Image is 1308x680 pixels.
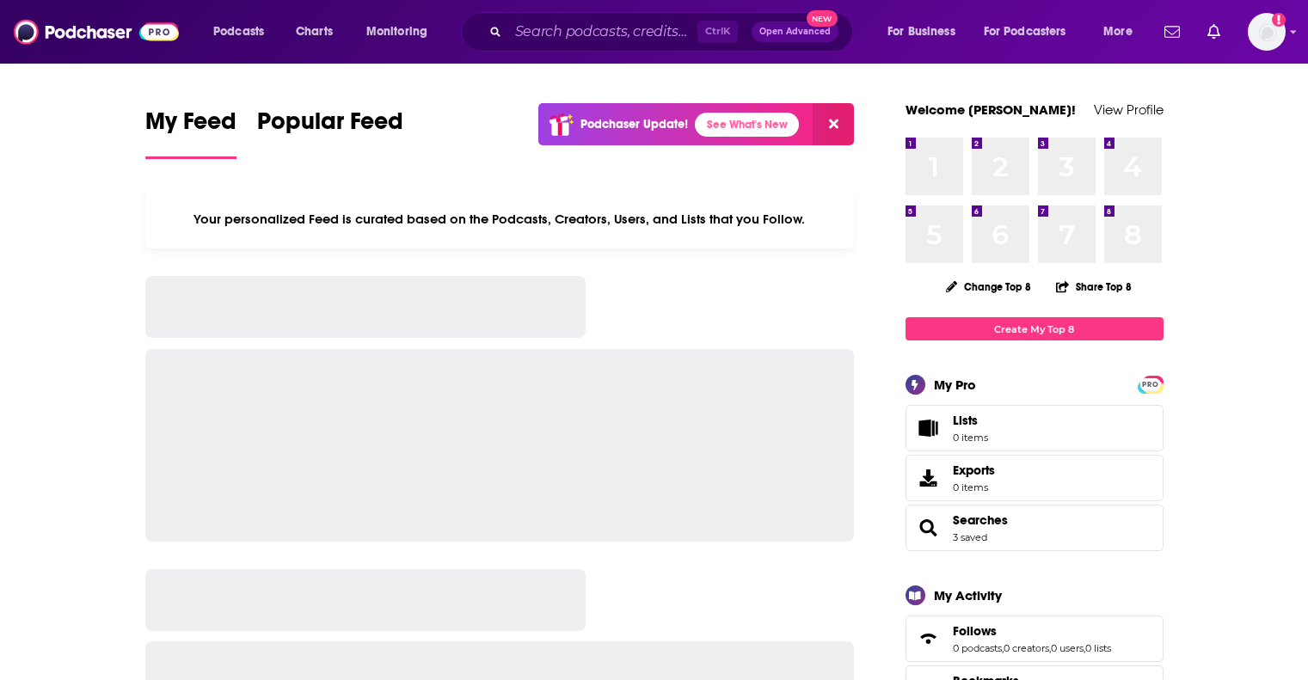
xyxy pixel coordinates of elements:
[953,463,995,478] span: Exports
[145,107,236,146] span: My Feed
[953,481,995,493] span: 0 items
[354,18,450,46] button: open menu
[953,512,1008,528] a: Searches
[257,107,403,146] span: Popular Feed
[1201,17,1227,46] a: Show notifications dropdown
[906,455,1164,501] a: Exports
[1140,377,1161,390] a: PRO
[1002,642,1004,654] span: ,
[1140,378,1161,391] span: PRO
[477,12,869,52] div: Search podcasts, credits, & more...
[759,28,831,36] span: Open Advanced
[953,623,1111,639] a: Follows
[807,10,838,27] span: New
[296,20,333,44] span: Charts
[936,276,1042,297] button: Change Top 8
[285,18,343,46] a: Charts
[508,18,697,46] input: Search podcasts, credits, & more...
[752,21,838,42] button: Open AdvancedNew
[1103,20,1133,44] span: More
[912,627,946,651] a: Follows
[366,20,427,44] span: Monitoring
[697,21,738,43] span: Ctrl K
[14,15,179,48] img: Podchaser - Follow, Share and Rate Podcasts
[1272,13,1286,27] svg: Add a profile image
[984,20,1066,44] span: For Podcasters
[953,413,978,428] span: Lists
[1091,18,1154,46] button: open menu
[875,18,977,46] button: open menu
[973,18,1091,46] button: open menu
[1051,642,1084,654] a: 0 users
[934,377,976,393] div: My Pro
[1094,101,1164,118] a: View Profile
[1158,17,1187,46] a: Show notifications dropdown
[1248,13,1286,51] button: Show profile menu
[1084,642,1085,654] span: ,
[906,405,1164,451] a: Lists
[912,466,946,490] span: Exports
[201,18,286,46] button: open menu
[1248,13,1286,51] span: Logged in as GregKubie
[906,317,1164,340] a: Create My Top 8
[1049,642,1051,654] span: ,
[695,113,799,137] a: See What's New
[887,20,955,44] span: For Business
[1004,642,1049,654] a: 0 creators
[953,413,988,428] span: Lists
[145,107,236,159] a: My Feed
[1248,13,1286,51] img: User Profile
[953,531,987,543] a: 3 saved
[906,505,1164,551] span: Searches
[912,516,946,540] a: Searches
[1085,642,1111,654] a: 0 lists
[953,642,1002,654] a: 0 podcasts
[953,432,988,444] span: 0 items
[953,623,997,639] span: Follows
[912,416,946,440] span: Lists
[580,117,688,132] p: Podchaser Update!
[906,101,1076,118] a: Welcome [PERSON_NAME]!
[257,107,403,159] a: Popular Feed
[145,190,855,248] div: Your personalized Feed is curated based on the Podcasts, Creators, Users, and Lists that you Follow.
[213,20,264,44] span: Podcasts
[934,587,1002,603] div: My Activity
[906,616,1164,662] span: Follows
[1055,270,1133,303] button: Share Top 8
